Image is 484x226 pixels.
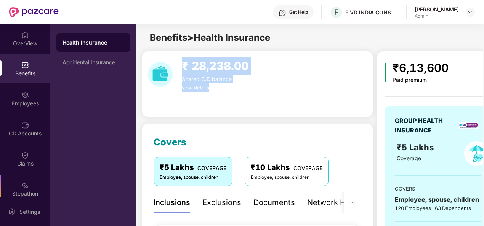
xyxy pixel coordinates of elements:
div: Health Insurance [63,39,124,46]
div: ₹5 Lakhs [160,162,226,173]
img: svg+xml;base64,PHN2ZyBpZD0iQ2xhaW0iIHhtbG5zPSJodHRwOi8vd3d3LnczLm9yZy8yMDAwL3N2ZyIgd2lkdGg9IjIwIi... [21,151,29,159]
div: COVERS [395,185,481,193]
img: icon [385,63,387,82]
div: ₹6,13,600 [393,59,449,77]
div: Get Help [289,9,308,15]
span: COVERAGE [293,165,322,171]
div: Settings [17,208,42,216]
div: Employee, spouse, children [251,174,322,181]
span: Benefits > Health Insurance [150,32,270,43]
img: svg+xml;base64,PHN2ZyBpZD0iRW1wbG95ZWVzIiB4bWxucz0iaHR0cDovL3d3dy53My5vcmcvMjAwMC9zdmciIHdpZHRoPS... [21,91,29,99]
div: 120 Employees | 63 Dependents [395,204,481,212]
span: ₹ 28,238.00 [182,59,248,73]
img: svg+xml;base64,PHN2ZyBpZD0iSGVscC0zMngzMiIgeG1sbnM9Imh0dHA6Ly93d3cudzMub3JnLzIwMDAvc3ZnIiB3aWR0aD... [279,9,286,17]
div: Admin [415,13,459,19]
div: Stepathon [1,190,50,197]
span: ₹5 Lakhs [397,142,436,152]
img: New Pazcare Logo [9,7,59,17]
span: Covers [154,137,186,148]
img: svg+xml;base64,PHN2ZyB4bWxucz0iaHR0cDovL3d3dy53My5vcmcvMjAwMC9zdmciIHdpZHRoPSIyMSIgaGVpZ2h0PSIyMC... [21,181,29,189]
span: view details [182,84,209,91]
button: ellipsis [344,192,361,213]
img: svg+xml;base64,PHN2ZyBpZD0iRHJvcGRvd24tMzJ4MzIiIHhtbG5zPSJodHRwOi8vd3d3LnczLm9yZy8yMDAwL3N2ZyIgd2... [467,9,473,15]
div: Exclusions [202,197,241,208]
div: Inclusions [154,197,190,208]
span: COVERAGE [197,165,226,171]
img: svg+xml;base64,PHN2ZyBpZD0iSG9tZSIgeG1sbnM9Imh0dHA6Ly93d3cudzMub3JnLzIwMDAvc3ZnIiB3aWR0aD0iMjAiIG... [21,31,29,39]
span: Shared C.D balance [182,76,232,82]
div: ₹10 Lakhs [251,162,322,173]
span: F [334,8,339,17]
div: Paid premium [393,77,449,83]
div: Employee, spouse, children [395,195,481,204]
div: GROUP HEALTH INSURANCE [395,116,457,135]
div: Network Hospitals [307,197,374,208]
span: ellipsis [350,200,355,205]
img: svg+xml;base64,PHN2ZyBpZD0iQmVuZWZpdHMiIHhtbG5zPSJodHRwOi8vd3d3LnczLm9yZy8yMDAwL3N2ZyIgd2lkdGg9Ij... [21,61,29,69]
img: svg+xml;base64,PHN2ZyBpZD0iU2V0dGluZy0yMHgyMCIgeG1sbnM9Imh0dHA6Ly93d3cudzMub3JnLzIwMDAvc3ZnIiB3aW... [8,208,16,216]
img: svg+xml;base64,PHN2ZyBpZD0iQ0RfQWNjb3VudHMiIGRhdGEtbmFtZT0iQ0QgQWNjb3VudHMiIHhtbG5zPSJodHRwOi8vd3... [21,121,29,129]
div: Employee, spouse, children [160,174,226,181]
div: [PERSON_NAME] [415,6,459,13]
div: Documents [253,197,295,208]
div: Accidental Insurance [63,59,124,65]
div: FIVD INDIA CONSULTING PRIVATE LIMITED [345,9,399,16]
span: Coverage [397,155,421,161]
img: insurerLogo [459,122,478,129]
img: download [148,62,173,87]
